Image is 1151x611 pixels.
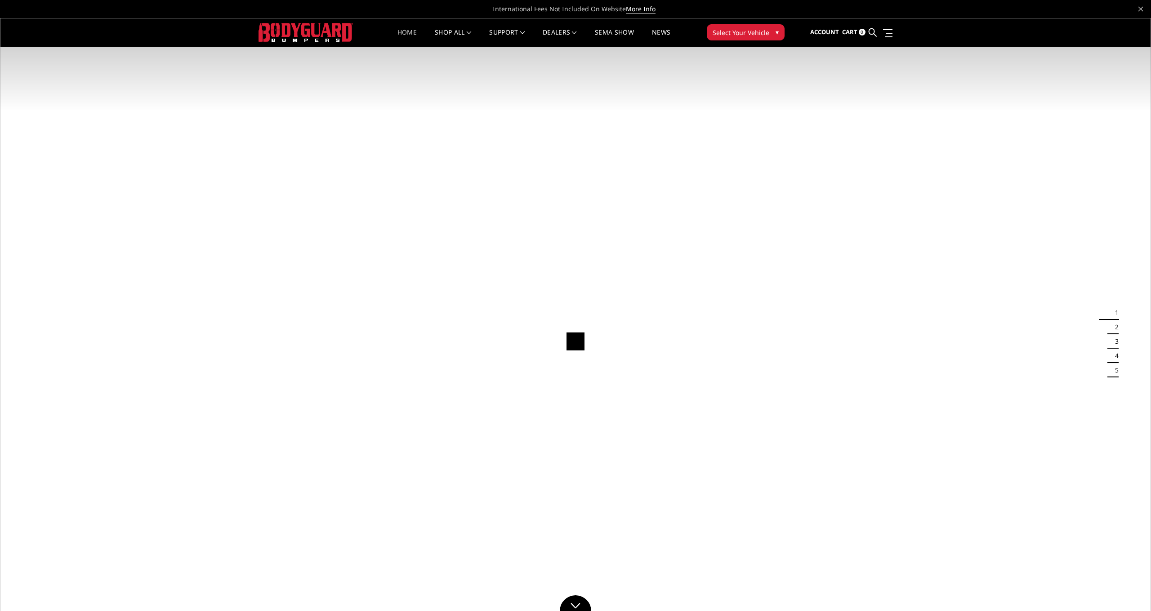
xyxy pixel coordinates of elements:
[1110,334,1119,349] button: 3 of 5
[776,27,779,37] span: ▾
[810,28,839,36] span: Account
[859,29,865,35] span: 0
[1110,320,1119,334] button: 2 of 5
[595,29,634,47] a: SEMA Show
[560,595,591,611] a: Click to Down
[543,29,577,47] a: Dealers
[259,23,353,41] img: BODYGUARD BUMPERS
[1110,305,1119,320] button: 1 of 5
[652,29,670,47] a: News
[1110,363,1119,377] button: 5 of 5
[810,20,839,44] a: Account
[842,28,857,36] span: Cart
[713,28,769,37] span: Select Your Vehicle
[1110,349,1119,363] button: 4 of 5
[397,29,417,47] a: Home
[626,4,656,13] a: More Info
[489,29,525,47] a: Support
[435,29,471,47] a: shop all
[707,24,785,40] button: Select Your Vehicle
[842,20,865,44] a: Cart 0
